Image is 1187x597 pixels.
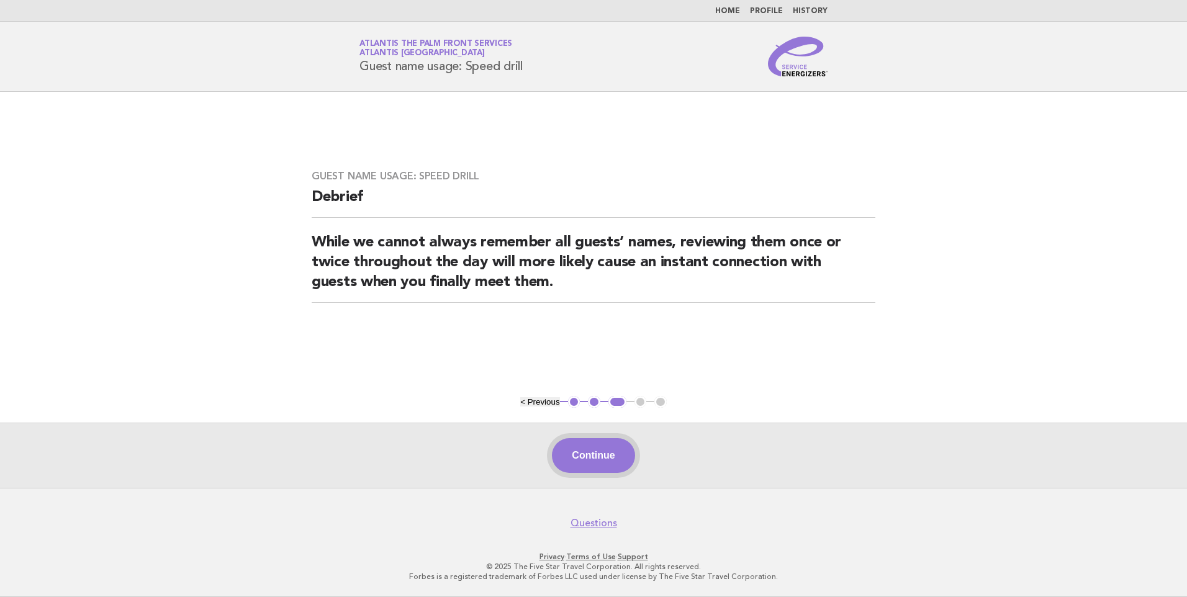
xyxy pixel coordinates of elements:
a: History [793,7,828,15]
p: Forbes is a registered trademark of Forbes LLC used under license by The Five Star Travel Corpora... [214,572,973,581]
h2: While we cannot always remember all guests’ names, reviewing them once or twice throughout the da... [312,233,875,303]
button: Continue [552,438,634,473]
a: Support [618,552,648,561]
img: Service Energizers [768,37,828,76]
button: 2 [588,396,600,408]
a: Home [715,7,740,15]
a: Terms of Use [566,552,616,561]
button: 1 [568,396,580,408]
span: Atlantis [GEOGRAPHIC_DATA] [359,50,485,58]
a: Questions [571,517,617,529]
h3: Guest name usage: Speed drill [312,170,875,182]
h1: Guest name usage: Speed drill [359,40,523,73]
a: Privacy [539,552,564,561]
p: · · [214,552,973,562]
a: Profile [750,7,783,15]
button: < Previous [520,397,559,406]
button: 3 [608,396,626,408]
a: Atlantis The Palm Front ServicesAtlantis [GEOGRAPHIC_DATA] [359,40,512,57]
p: © 2025 The Five Star Travel Corporation. All rights reserved. [214,562,973,572]
h2: Debrief [312,187,875,218]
